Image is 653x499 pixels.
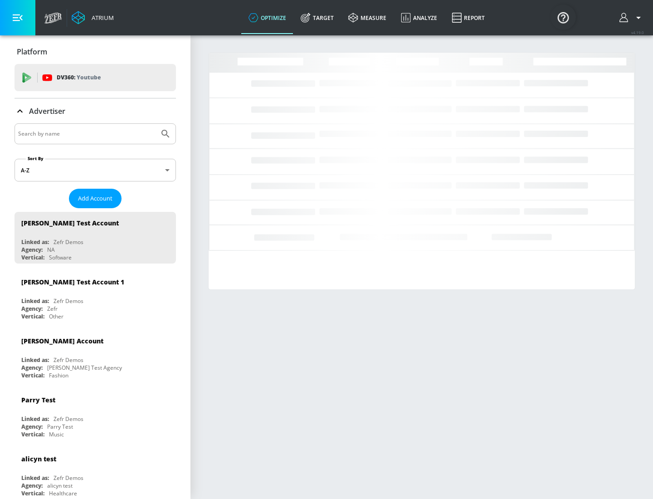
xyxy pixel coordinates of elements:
[47,482,73,489] div: alicyn test
[77,73,101,82] p: Youtube
[15,330,176,382] div: [PERSON_NAME] AccountLinked as:Zefr DemosAgency:[PERSON_NAME] Test AgencyVertical:Fashion
[29,106,65,116] p: Advertiser
[54,474,83,482] div: Zefr Demos
[21,254,44,261] div: Vertical:
[47,364,122,372] div: [PERSON_NAME] Test Agency
[21,337,103,345] div: [PERSON_NAME] Account
[54,415,83,423] div: Zefr Demos
[21,246,43,254] div: Agency:
[21,305,43,313] div: Agency:
[21,474,49,482] div: Linked as:
[21,364,43,372] div: Agency:
[21,415,49,423] div: Linked as:
[21,313,44,320] div: Vertical:
[49,254,72,261] div: Software
[88,14,114,22] div: Atrium
[47,423,73,431] div: Parry Test
[49,372,68,379] div: Fashion
[21,297,49,305] div: Linked as:
[21,455,56,463] div: alicyn test
[54,297,83,305] div: Zefr Demos
[21,356,49,364] div: Linked as:
[21,278,124,286] div: [PERSON_NAME] Test Account 1
[18,128,156,140] input: Search by name
[72,11,114,24] a: Atrium
[26,156,45,161] label: Sort By
[21,219,119,227] div: [PERSON_NAME] Test Account
[21,489,44,497] div: Vertical:
[21,396,55,404] div: Parry Test
[293,1,341,34] a: Target
[241,1,293,34] a: optimize
[15,389,176,440] div: Parry TestLinked as:Zefr DemosAgency:Parry TestVertical:Music
[49,313,63,320] div: Other
[57,73,101,83] p: DV360:
[444,1,492,34] a: Report
[15,159,176,181] div: A-Z
[15,64,176,91] div: DV360: Youtube
[631,30,644,35] span: v 4.19.0
[49,489,77,497] div: Healthcare
[47,246,55,254] div: NA
[21,431,44,438] div: Vertical:
[15,271,176,323] div: [PERSON_NAME] Test Account 1Linked as:Zefr DemosAgency:ZefrVertical:Other
[21,423,43,431] div: Agency:
[69,189,122,208] button: Add Account
[394,1,444,34] a: Analyze
[54,356,83,364] div: Zefr Demos
[54,238,83,246] div: Zefr Demos
[15,98,176,124] div: Advertiser
[17,47,47,57] p: Platform
[21,482,43,489] div: Agency:
[15,212,176,264] div: [PERSON_NAME] Test AccountLinked as:Zefr DemosAgency:NAVertical:Software
[341,1,394,34] a: measure
[49,431,64,438] div: Music
[21,238,49,246] div: Linked as:
[551,5,576,30] button: Open Resource Center
[15,39,176,64] div: Platform
[78,193,112,204] span: Add Account
[47,305,58,313] div: Zefr
[21,372,44,379] div: Vertical:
